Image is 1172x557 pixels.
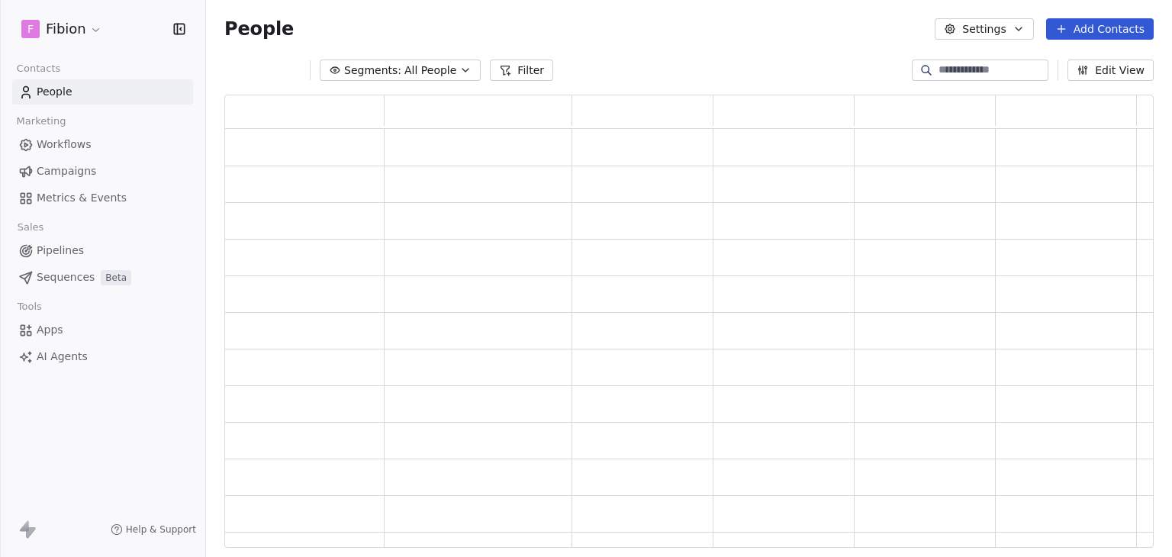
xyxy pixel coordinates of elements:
[12,159,193,184] a: Campaigns
[37,163,96,179] span: Campaigns
[490,60,553,81] button: Filter
[10,110,72,133] span: Marketing
[126,523,196,536] span: Help & Support
[37,349,88,365] span: AI Agents
[37,190,127,206] span: Metrics & Events
[18,16,105,42] button: FFibion
[101,270,131,285] span: Beta
[404,63,456,79] span: All People
[12,344,193,369] a: AI Agents
[935,18,1033,40] button: Settings
[111,523,196,536] a: Help & Support
[1067,60,1154,81] button: Edit View
[12,265,193,290] a: SequencesBeta
[344,63,401,79] span: Segments:
[11,295,48,318] span: Tools
[224,18,294,40] span: People
[12,79,193,105] a: People
[12,317,193,343] a: Apps
[37,322,63,338] span: Apps
[37,137,92,153] span: Workflows
[10,57,67,80] span: Contacts
[37,243,84,259] span: Pipelines
[12,238,193,263] a: Pipelines
[46,19,86,39] span: Fibion
[12,185,193,211] a: Metrics & Events
[1046,18,1154,40] button: Add Contacts
[12,132,193,157] a: Workflows
[37,84,72,100] span: People
[11,216,50,239] span: Sales
[27,21,34,37] span: F
[37,269,95,285] span: Sequences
